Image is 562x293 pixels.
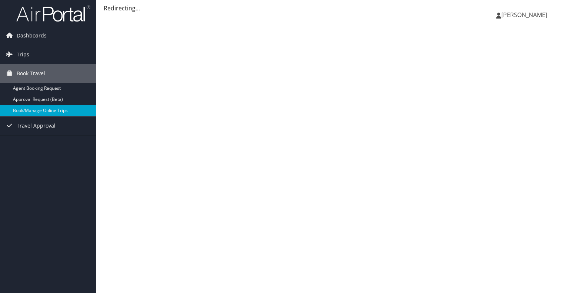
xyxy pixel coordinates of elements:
span: Book Travel [17,64,45,83]
img: airportal-logo.png [16,5,90,22]
a: [PERSON_NAME] [496,4,555,26]
span: Travel Approval [17,116,56,135]
span: [PERSON_NAME] [501,11,547,19]
div: Redirecting... [104,4,555,13]
span: Trips [17,45,29,64]
span: Dashboards [17,26,47,45]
